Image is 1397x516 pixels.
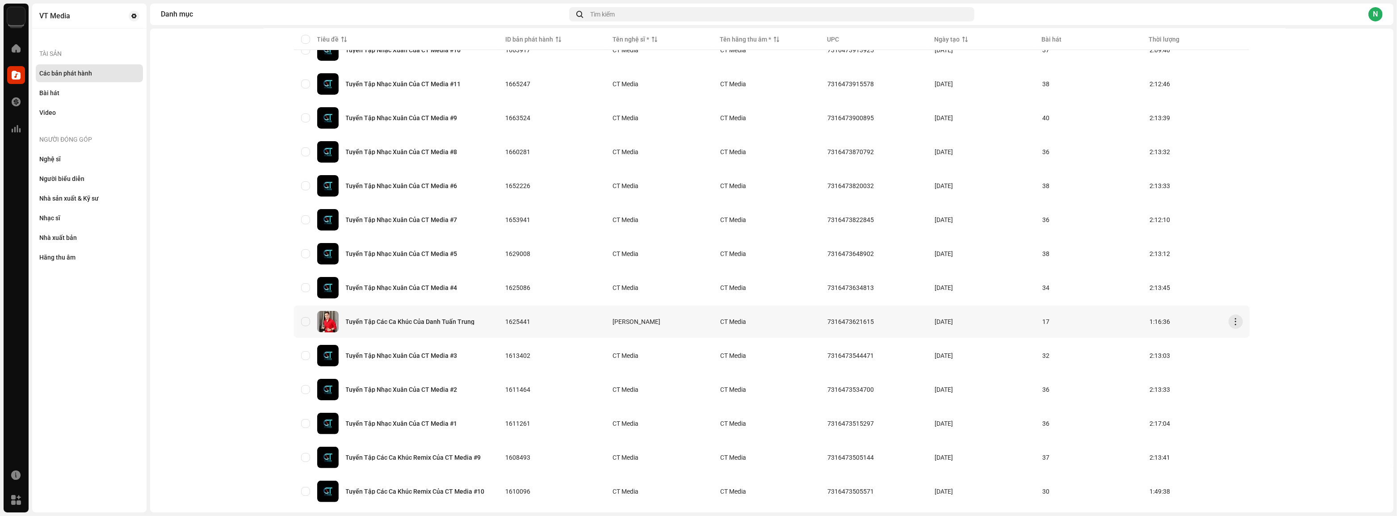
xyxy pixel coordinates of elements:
img: 696c7f69-dbba-433e-b4bd-d50cae52f6e7 [317,243,339,264]
span: 36 [1042,420,1049,427]
span: 38 [1042,182,1049,189]
img: 5549c616-8b02-48d9-983b-c1d77587143e [317,107,339,129]
span: CT Media [720,352,746,359]
span: 40 [1042,114,1049,122]
div: Tuyển Tập Nhạc Xuân Của CT Media #5 [346,251,457,257]
span: 24 thg 5, 2023 [935,114,953,122]
span: CT Media [720,250,746,257]
re-m-nav-item: Nhà sản xuất & Kỹ sư [36,189,143,207]
span: 7316473913925 [827,46,874,54]
div: Tuyển Tập Nhạc Xuân Của CT Media #3 [346,352,457,359]
span: 36 [1042,148,1049,155]
div: CT Media [613,454,639,461]
div: Tuyển Tập Nhạc Xuân Của CT Media #11 [346,81,461,87]
span: 4 thg 5, 2023 [935,284,953,291]
span: 1611261 [505,420,530,427]
span: 37 [1042,454,1049,461]
span: CT Media [720,420,746,427]
div: CT Media [613,352,639,359]
span: 1653941 [505,216,530,223]
span: CT Media [613,352,706,359]
span: CT Media [720,454,746,461]
div: CT Media [613,81,639,87]
span: 7316473900895 [827,114,874,122]
img: ebdd2773-c56c-4be3-93f3-0db9b5382072 [317,413,339,434]
span: 4 thg 5, 2023 [935,318,953,325]
span: CT Media [613,217,706,223]
div: Tuyển Tập Nhạc Xuân Của CT Media #2 [346,386,457,393]
span: 25 thg 5, 2023 [935,80,953,88]
span: 2:13:33 [1149,386,1170,393]
span: 2:13:03 [1149,352,1170,359]
div: Nhà xuất bản [39,234,77,241]
span: 1610096 [505,488,530,495]
div: Tuyển Tập Nhạc Xuân Của CT Media #7 [346,217,457,223]
re-m-nav-item: Người biểu diễn [36,170,143,188]
span: CT Media [720,80,746,88]
span: 7316473515297 [827,420,874,427]
div: Tên hãng thu âm * [720,35,772,44]
div: Các bản phát hành [39,70,92,77]
span: CT Media [720,114,746,122]
span: CT Media [720,46,746,54]
span: 24 thg 5, 2023 [935,46,953,54]
div: CT Media [613,217,639,223]
re-a-nav-header: Người đóng góp [36,129,143,150]
span: CT Media [613,454,706,461]
span: CT Media [613,386,706,393]
span: 36 [1042,216,1049,223]
span: CT Media [720,182,746,189]
span: 2:12:46 [1149,80,1170,88]
span: CT Media [613,183,706,189]
div: Bài hát [39,89,59,96]
span: 1613402 [505,352,530,359]
div: Tuyển Tập Các Ca Khúc Remix Của CT Media #10 [346,488,485,495]
div: CT Media [613,115,639,121]
span: CT Media [613,149,706,155]
span: 7316473648902 [827,250,874,257]
span: CT Media [613,488,706,495]
span: 7316473634813 [827,284,874,291]
span: Tìm kiếm [590,11,615,18]
div: Tuyển Tập Các Ca Khúc Của Danh Tuấn Trung [346,319,475,325]
div: Nhạc sĩ [39,214,60,222]
div: CT Media [613,149,639,155]
span: 1660281 [505,148,530,155]
span: CT Media [720,318,746,325]
span: 37 [1042,46,1049,54]
div: Video [39,109,56,116]
span: 26 thg 4, 2023 [935,420,953,427]
div: Người biểu diễn [39,175,84,182]
span: 38 [1042,250,1049,257]
span: 7316473505144 [827,454,874,461]
span: 1625441 [505,318,530,325]
div: Tuyển Tập Nhạc Xuân Của CT Media #8 [346,149,457,155]
span: 36 [1042,386,1049,393]
span: 1:16:36 [1149,318,1170,325]
span: 2:13:39 [1149,114,1170,122]
span: 32 [1042,352,1049,359]
span: CT Media [720,284,746,291]
div: Tuyển Tập Các Ca Khúc Remix Của CT Media #9 [346,454,481,461]
div: Tên nghệ sĩ * [613,35,650,44]
img: 77c0707b-c04a-4e3b-9f90-eb711012962b [317,447,339,468]
span: 2:13:45 [1149,284,1170,291]
span: 1665247 [505,80,530,88]
span: CT Media [720,386,746,393]
span: 27 thg 4, 2023 [935,352,953,359]
span: 34 [1042,284,1049,291]
img: 31eefe98-0ae9-449a-9a25-6b467653ec4f [317,345,339,366]
span: CT Media [613,81,706,87]
div: CT Media [613,47,639,53]
re-m-nav-item: Nhạc sĩ [36,209,143,227]
re-a-nav-header: Tài sản [36,43,143,64]
div: CT Media [613,183,639,189]
span: CT Media [720,488,746,495]
span: 1629008 [505,250,530,257]
span: 24 thg 4, 2023 [935,454,953,461]
span: 7316473534700 [827,386,874,393]
span: 2:13:41 [1149,454,1170,461]
span: CT Media [613,47,706,53]
span: 25 thg 4, 2023 [935,488,953,495]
